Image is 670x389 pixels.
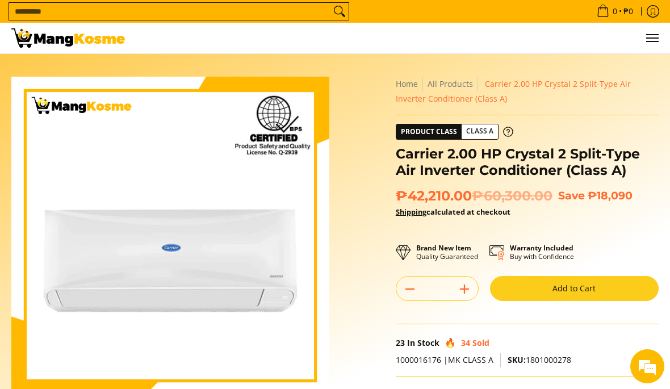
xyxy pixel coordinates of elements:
img: Carrier 2 HP Crystal 2 Split-Type Aircon (Class A) l Mang Kosme [11,28,125,48]
a: Shipping [396,207,426,217]
nav: Breadcrumbs [396,77,659,106]
span: 1000016176 |MK CLASS A [396,354,493,365]
span: Sold [472,337,489,348]
span: Save [558,189,585,202]
p: Buy with Confidence [510,244,574,261]
a: Home [396,78,418,89]
span: In Stock [407,337,439,348]
button: Search [330,3,349,20]
button: Subtract [396,280,424,298]
span: Class A [462,124,498,139]
h1: Carrier 2.00 HP Crystal 2 Split-Type Air Inverter Conditioner (Class A) [396,145,659,179]
button: Add to Cart [490,276,659,301]
strong: calculated at checkout [396,207,510,217]
a: Product Class Class A [396,124,513,140]
span: ₱0 [622,7,635,15]
strong: Brand New Item [416,243,471,253]
ul: Customer Navigation [136,23,659,53]
span: 23 [396,337,405,348]
span: • [593,5,636,18]
span: Product Class [396,124,462,139]
a: All Products [428,78,473,89]
span: SKU: [508,354,526,365]
del: ₱60,300.00 [472,187,552,204]
strong: Warranty Included [510,243,573,253]
p: Quality Guaranteed [416,244,478,261]
span: 1801000278 [508,354,571,365]
span: ₱42,210.00 [396,187,552,204]
span: 34 [461,337,470,348]
button: Add [451,280,478,298]
nav: Main Menu [136,23,659,53]
button: Menu [645,23,659,53]
span: ₱18,090 [588,189,633,202]
span: Carrier 2.00 HP Crystal 2 Split-Type Air Inverter Conditioner (Class A) [396,78,631,104]
span: 0 [611,7,619,15]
